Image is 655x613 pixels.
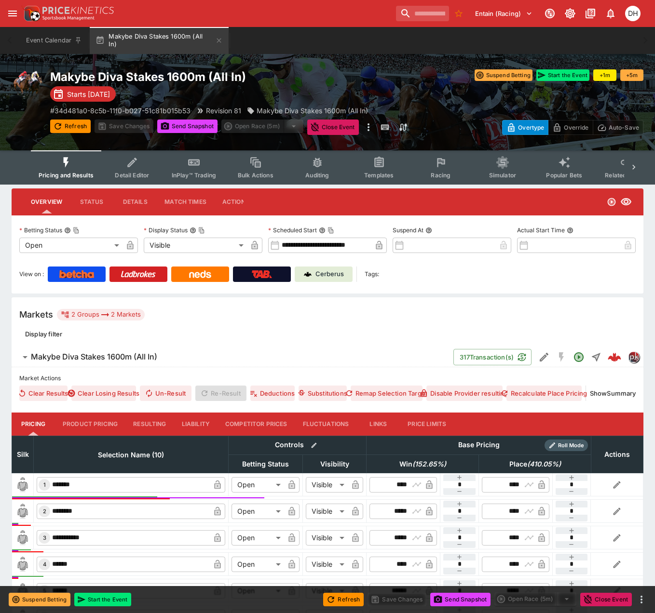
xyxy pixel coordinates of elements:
button: Toggle light/dark mode [561,5,579,22]
button: Copy To Clipboard [73,227,80,234]
button: Open [570,348,587,366]
span: Racing [431,172,450,179]
button: Event Calendar [20,27,88,54]
span: Pricing and Results [39,172,94,179]
span: Roll Mode [554,441,588,450]
button: Refresh [323,593,364,606]
p: Suspend At [393,226,423,234]
img: blank-silk.png [15,557,30,572]
p: Betting Status [19,226,62,234]
button: more [363,120,374,135]
button: Suspend Betting [9,593,70,606]
button: Daniel Hooper [622,3,643,24]
button: Select Tenant [469,6,538,21]
img: Cerberus [304,270,312,278]
span: Visibility [310,458,360,470]
span: Detail Editor [115,172,149,179]
th: Actions [591,436,643,473]
p: Starts [DATE] [67,89,110,99]
div: Visible [306,583,348,599]
img: TabNZ [252,270,272,278]
div: 2 Groups 2 Markets [61,309,141,320]
label: Tags: [365,267,379,282]
button: Deductions [250,386,295,401]
div: Base Pricing [454,439,504,451]
span: Templates [364,172,394,179]
button: Copy To Clipboard [198,227,205,234]
button: Display StatusCopy To Clipboard [190,227,196,234]
button: Status [70,190,113,213]
button: Actual Start Time [567,227,573,234]
em: ( 152.65 %) [412,458,446,470]
button: Betting StatusCopy To Clipboard [64,227,71,234]
img: PriceKinetics [42,7,114,14]
button: Edit Detail [535,348,553,366]
p: Makybe Diva Stakes 1600m (All In) [257,106,368,116]
button: Clear Results [19,386,68,401]
button: Notifications [602,5,619,22]
button: Price Limits [400,413,454,436]
button: No Bookmarks [451,6,466,21]
button: Disable Provider resulting [426,386,503,401]
div: Open [232,477,284,493]
button: Details [113,190,157,213]
button: Substitutions [299,386,346,401]
input: search [396,6,449,21]
button: Refresh [50,120,91,133]
button: Close Event [580,593,632,606]
div: split button [494,592,576,606]
button: +1m [593,69,616,81]
div: Visible [144,238,247,253]
img: blank-silk.png [15,504,30,519]
div: split button [221,120,303,133]
div: Event type filters [31,150,624,185]
h6: Makybe Diva Stakes 1600m (All In) [31,352,157,362]
div: Open [232,557,284,572]
button: Close Event [307,120,359,135]
div: Visible [306,557,348,572]
div: Makybe Diva Stakes 1600m (All In) [247,106,368,116]
span: Popular Bets [546,172,582,179]
span: Bulk Actions [238,172,273,179]
button: Overtype [502,120,548,135]
div: Visible [306,530,348,546]
button: Liability [174,413,218,436]
span: InPlay™ Trading [172,172,216,179]
span: Place(410.05%) [499,458,572,470]
img: PriceKinetics Logo [21,4,41,23]
button: Clear Losing Results [71,386,136,401]
img: pricekinetics [628,352,639,362]
button: Makybe Diva Stakes 1600m (All In) [12,347,453,367]
button: Match Times [157,190,214,213]
img: blank-silk.png [15,477,30,493]
span: 1 [41,481,48,488]
div: Visible [306,504,348,519]
div: Daniel Hooper [625,6,641,21]
div: Open [19,238,123,253]
svg: Visible [620,196,632,208]
img: blank-silk.png [15,530,30,546]
svg: Open [573,351,585,363]
img: Neds [189,270,211,278]
button: Links [356,413,400,436]
button: Product Pricing [55,413,125,436]
p: Copy To Clipboard [50,106,191,116]
span: 3 [41,534,48,541]
img: Sportsbook Management [42,16,95,20]
span: Un-Result [140,386,191,401]
span: Selection Name (10) [87,449,175,461]
button: Recalculate Place Pricing [506,386,582,401]
h2: Copy To Clipboard [50,69,396,84]
p: Actual Start Time [517,226,565,234]
img: logo-cerberus--red.svg [608,350,621,364]
a: 6f7b1174-49c2-4287-8642-c118dd27e156 [605,347,624,367]
div: 6f7b1174-49c2-4287-8642-c118dd27e156 [608,350,621,364]
span: Re-Result [195,386,246,401]
span: Betting Status [232,458,300,470]
span: Related Events [605,172,647,179]
span: Auditing [305,172,329,179]
p: Auto-Save [609,122,639,133]
p: Scheduled Start [268,226,317,234]
button: Competitor Prices [218,413,295,436]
